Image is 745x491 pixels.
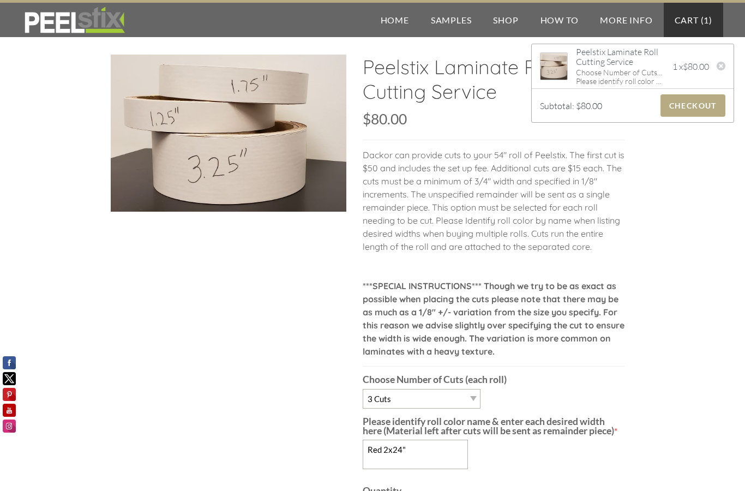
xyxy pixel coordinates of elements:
[576,77,664,86] div: Please identify roll color name & enter each desired width here (Material left after cuts will be...
[589,3,663,37] a: More Info
[363,110,407,128] span: $80.00
[363,280,624,357] strong: ***SPECIAL INSTRUCTIONS*** Though we try to be as exact as possible when placing the cuts please ...
[576,100,602,111] span: $80.00
[664,3,723,37] a: Cart (1)
[540,100,574,111] span: Subtotal:
[363,55,624,112] h2: Peelstix Laminate Roll Cutting Service
[534,53,574,80] img: s832171791223022656_p777_i6_w80.jpeg
[363,374,507,385] b: Choose Number of Cuts (each roll)
[576,68,664,77] div: Choose Number of Cuts (each roll): 3 Cuts
[530,3,590,37] a: How To
[482,3,529,37] a: Shop
[660,94,725,117] a: Checkout
[363,416,614,437] b: Please identify roll color name & enter each desired width here (Material left after cuts will be...
[370,3,420,37] a: Home
[576,47,664,67] span: Peelstix Laminate Roll Cutting Service
[704,15,709,25] span: 1
[683,61,709,72] span: $80.00
[22,7,127,34] img: REFACE SUPPLIES
[672,58,717,75] div: 1 x
[363,148,624,358] div: Dackor can provide cuts to your 54" roll of Peelstix. The first cut is $50 and includes the set u...
[420,3,483,37] a: Samples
